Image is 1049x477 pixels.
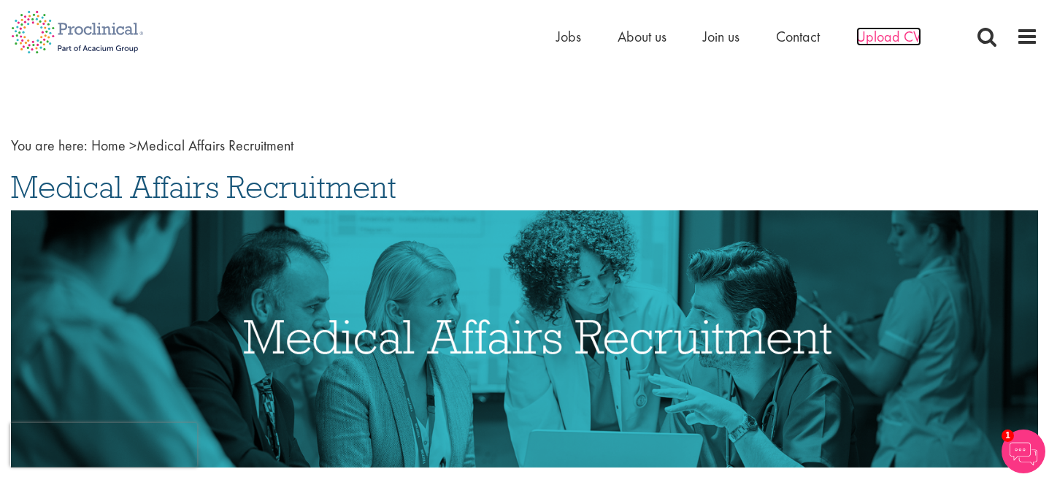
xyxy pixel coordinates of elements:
a: Upload CV [856,27,921,46]
img: Medical Affairs Recruitment [11,210,1038,468]
a: Join us [703,27,739,46]
a: Jobs [556,27,581,46]
a: About us [618,27,666,46]
a: Contact [776,27,820,46]
span: > [129,136,137,155]
iframe: reCAPTCHA [10,423,197,467]
span: Medical Affairs Recruitment [11,167,396,207]
a: breadcrumb link to Home [91,136,126,155]
img: Chatbot [1002,430,1045,473]
span: 1 [1002,430,1014,442]
span: Medical Affairs Recruitment [91,136,293,155]
span: You are here: [11,136,88,155]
